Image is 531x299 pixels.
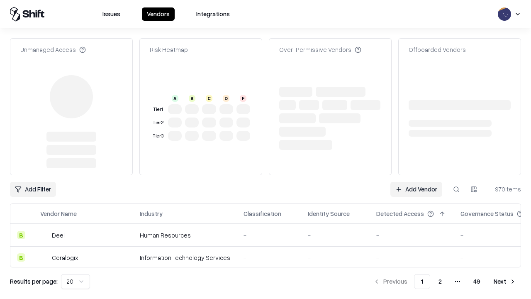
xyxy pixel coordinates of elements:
button: 1 [414,274,430,289]
div: B [17,231,25,239]
div: Governance Status [460,209,514,218]
div: Unmanaged Access [20,45,86,54]
div: Risk Heatmap [150,45,188,54]
div: Tier 1 [151,106,165,113]
div: - [308,253,363,262]
button: Next [489,274,521,289]
p: Results per page: [10,277,58,286]
div: - [244,253,295,262]
button: Add Filter [10,182,56,197]
button: Integrations [191,7,235,21]
div: Detected Access [376,209,424,218]
button: Vendors [142,7,175,21]
div: C [206,95,212,102]
div: - [308,231,363,240]
div: Human Resources [140,231,230,240]
div: B [189,95,195,102]
div: Coralogix [52,253,78,262]
div: Tier 3 [151,132,165,140]
div: - [376,253,447,262]
div: D [223,95,229,102]
div: Vendor Name [40,209,77,218]
button: 49 [467,274,487,289]
nav: pagination [368,274,521,289]
div: - [376,231,447,240]
div: Industry [140,209,163,218]
div: Deel [52,231,65,240]
div: Identity Source [308,209,350,218]
div: Information Technology Services [140,253,230,262]
div: Classification [244,209,281,218]
img: Deel [40,231,49,239]
div: B [17,253,25,262]
div: F [240,95,246,102]
div: - [244,231,295,240]
button: Issues [97,7,125,21]
div: Offboarded Vendors [409,45,466,54]
div: 970 items [488,185,521,194]
button: 2 [432,274,448,289]
img: Coralogix [40,253,49,262]
a: Add Vendor [390,182,442,197]
div: Tier 2 [151,119,165,126]
div: A [172,95,178,102]
div: Over-Permissive Vendors [279,45,361,54]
